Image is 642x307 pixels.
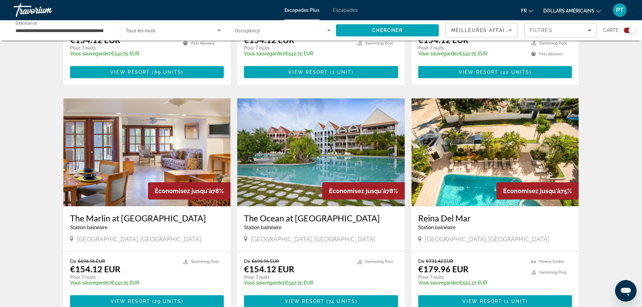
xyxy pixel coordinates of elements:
[521,8,527,13] font: fr
[70,274,177,280] p: Pour 7 nuits
[521,6,533,16] button: Changer de langue
[411,98,579,206] img: Reina Del Mar
[126,28,156,33] span: Tous les mois
[418,258,424,264] span: De
[503,187,560,194] span: Économisez jusqu'à
[244,213,398,223] a: The Ocean at [GEOGRAPHIC_DATA]
[70,280,111,285] span: Vous sauvegardez
[285,299,325,304] span: View Resort
[150,299,183,304] span: ( )
[244,66,398,78] button: View Resort(1 unit)
[244,45,350,51] p: Pour 7 nuits
[237,98,405,206] img: The Ocean at Taino Beach
[328,69,354,75] span: ( )
[418,213,572,223] a: Reina Del Mar
[418,280,525,285] p: €551.37 EUR
[332,69,352,75] span: 1 unit
[70,225,108,230] span: Station balnéaire
[16,21,37,25] span: Destination
[543,8,594,13] font: dollars américains
[244,264,294,274] p: €154.12 EUR
[418,45,525,51] p: Pour 7 nuits
[63,98,231,206] img: The Marlin at Taino Beach
[252,258,279,264] span: €696.96 EUR
[70,66,224,78] button: View Resort(89 units)
[418,51,525,56] p: €542.75 EUR
[70,213,224,223] a: The Marlin at [GEOGRAPHIC_DATA]
[616,6,623,13] font: PT
[244,274,350,280] p: Pour 7 nuits
[372,28,403,33] span: Chercher
[150,69,183,75] span: ( )
[333,7,358,13] a: Escapades
[244,280,350,285] p: €542.75 EUR
[235,28,260,33] span: Occupancy
[496,182,579,199] div: 75%
[459,69,498,75] span: View Resort
[13,1,81,19] a: Travorium
[365,259,393,264] span: Swimming Pool
[524,23,597,37] button: Filters
[451,26,512,34] mat-select: Sort by
[418,264,468,274] p: €179.96 EUR
[110,69,150,75] span: View Resort
[244,258,250,264] span: De
[329,299,355,304] span: 74 units
[284,7,319,13] a: Escapades Plus
[329,187,386,194] span: Économisez jusqu'à
[191,259,219,264] span: Swimming Pool
[244,51,350,56] p: €542.75 EUR
[154,69,182,75] span: 89 units
[543,6,601,16] button: Changer de devise
[251,235,375,243] span: [GEOGRAPHIC_DATA], [GEOGRAPHIC_DATA]
[611,3,629,17] button: Menu utilisateur
[418,274,525,280] p: Pour 7 nuits
[615,280,637,302] iframe: Bouton de lancement de la fenêtre de messagerie
[426,258,453,264] span: €731.42 EUR
[539,52,562,56] span: Pets Allowed
[70,45,177,51] p: Pour 7 nuits
[502,69,529,75] span: 42 units
[418,280,459,285] span: Vous sauvegardez
[244,51,285,56] span: Vous sauvegardez
[498,69,531,75] span: ( )
[154,299,181,304] span: 29 units
[530,28,553,33] span: Filtres
[451,28,516,33] span: Meilleures affaires
[418,66,572,78] button: View Resort(42 units)
[539,41,567,45] span: Swimming Pool
[148,182,231,199] div: 78%
[325,299,357,304] span: ( )
[322,182,405,199] div: 78%
[191,41,214,45] span: Pets Allowed
[70,51,177,56] p: €542.75 EUR
[78,258,105,264] span: €696.96 EUR
[70,280,177,285] p: €542.75 EUR
[70,51,111,56] span: Vous sauvegardez
[425,235,549,243] span: [GEOGRAPHIC_DATA], [GEOGRAPHIC_DATA]
[155,187,212,194] span: Économisez jusqu'à
[77,235,201,243] span: [GEOGRAPHIC_DATA], [GEOGRAPHIC_DATA]
[365,41,393,45] span: Swimming Pool
[70,264,120,274] p: €154.12 EUR
[244,225,281,230] span: Station balnéaire
[16,27,111,35] input: Select destination
[418,225,456,230] span: Station balnéaire
[539,270,567,275] span: Swimming Pool
[418,51,459,56] span: Vous sauvegardez
[462,299,502,304] span: View Resort
[111,299,150,304] span: View Resort
[336,24,439,36] button: Search
[506,299,526,304] span: 1 unit
[502,299,528,304] span: ( )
